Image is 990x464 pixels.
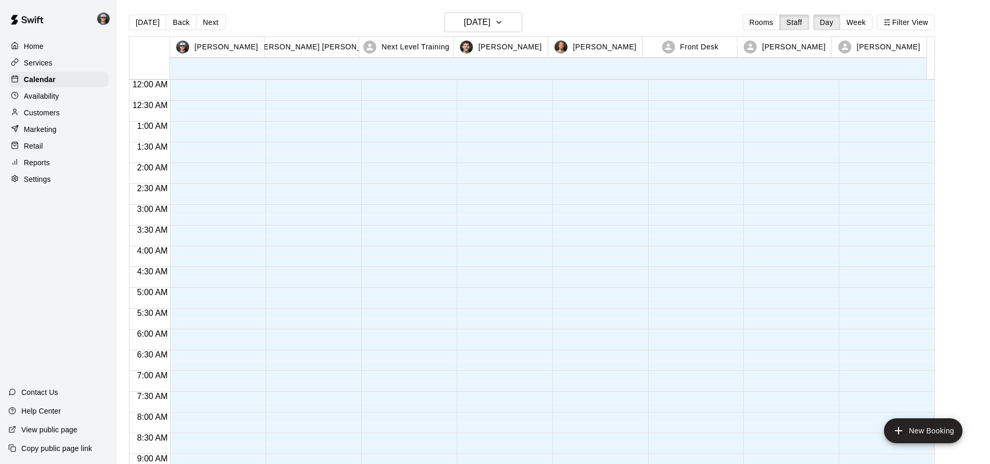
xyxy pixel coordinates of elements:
[444,12,522,32] button: [DATE]
[24,74,56,85] p: Calendar
[840,15,873,30] button: Week
[8,55,109,71] a: Services
[460,41,473,54] img: Justin Purdom
[8,138,109,154] a: Retail
[8,105,109,121] a: Customers
[135,454,170,463] span: 9:00 AM
[24,58,52,68] p: Services
[176,41,189,54] img: Mason Edwards
[129,15,166,30] button: [DATE]
[8,155,109,170] a: Reports
[97,12,110,25] img: Mason Edwards
[8,171,109,187] a: Settings
[135,267,170,276] span: 4:30 AM
[464,15,491,30] h6: [DATE]
[135,309,170,317] span: 5:30 AM
[24,41,44,51] p: Home
[135,433,170,442] span: 8:30 AM
[381,42,449,52] p: Next Level Training
[762,42,825,52] p: [PERSON_NAME]
[856,42,920,52] p: [PERSON_NAME]
[24,108,60,118] p: Customers
[21,443,92,454] p: Copy public page link
[8,38,109,54] a: Home
[884,418,962,443] button: add
[130,80,170,89] span: 12:00 AM
[24,174,51,184] p: Settings
[135,329,170,338] span: 6:00 AM
[135,246,170,255] span: 4:00 AM
[196,15,225,30] button: Next
[877,15,935,30] button: Filter View
[135,392,170,401] span: 7:30 AM
[24,141,43,151] p: Retail
[135,205,170,214] span: 3:00 AM
[135,184,170,193] span: 2:30 AM
[573,42,636,52] p: [PERSON_NAME]
[813,15,840,30] button: Day
[24,124,57,135] p: Marketing
[135,163,170,172] span: 2:00 AM
[194,42,258,52] p: [PERSON_NAME]
[555,41,567,54] img: Grayson Hickert
[135,226,170,234] span: 3:30 AM
[24,157,50,168] p: Reports
[135,288,170,297] span: 5:00 AM
[166,15,196,30] button: Back
[8,88,109,104] a: Availability
[8,72,109,87] a: Calendar
[135,371,170,380] span: 7:00 AM
[21,406,61,416] p: Help Center
[95,8,117,29] div: Mason Edwards
[256,42,386,52] p: [PERSON_NAME] [PERSON_NAME]
[478,42,542,52] p: [PERSON_NAME]
[8,122,109,137] a: Marketing
[135,122,170,130] span: 1:00 AM
[21,425,77,435] p: View public page
[21,387,58,397] p: Contact Us
[130,101,170,110] span: 12:30 AM
[743,15,780,30] button: Rooms
[135,350,170,359] span: 6:30 AM
[135,142,170,151] span: 1:30 AM
[135,413,170,421] span: 8:00 AM
[780,15,809,30] button: Staff
[24,91,59,101] p: Availability
[680,42,719,52] p: Front Desk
